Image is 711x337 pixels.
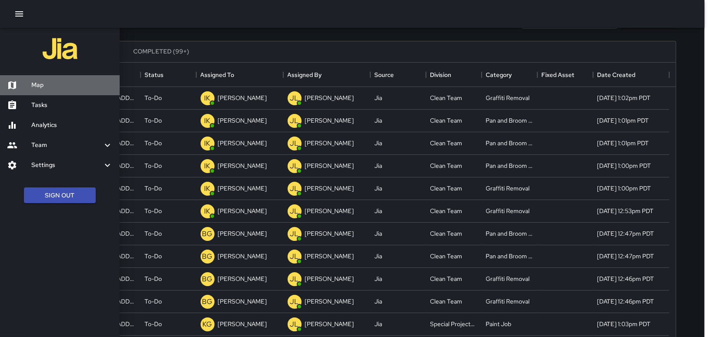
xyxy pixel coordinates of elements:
[31,160,102,170] h6: Settings
[31,80,113,90] h6: Map
[43,31,77,66] img: jia-logo
[31,100,113,110] h6: Tasks
[31,140,102,150] h6: Team
[24,187,96,204] button: Sign Out
[31,120,113,130] h6: Analytics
